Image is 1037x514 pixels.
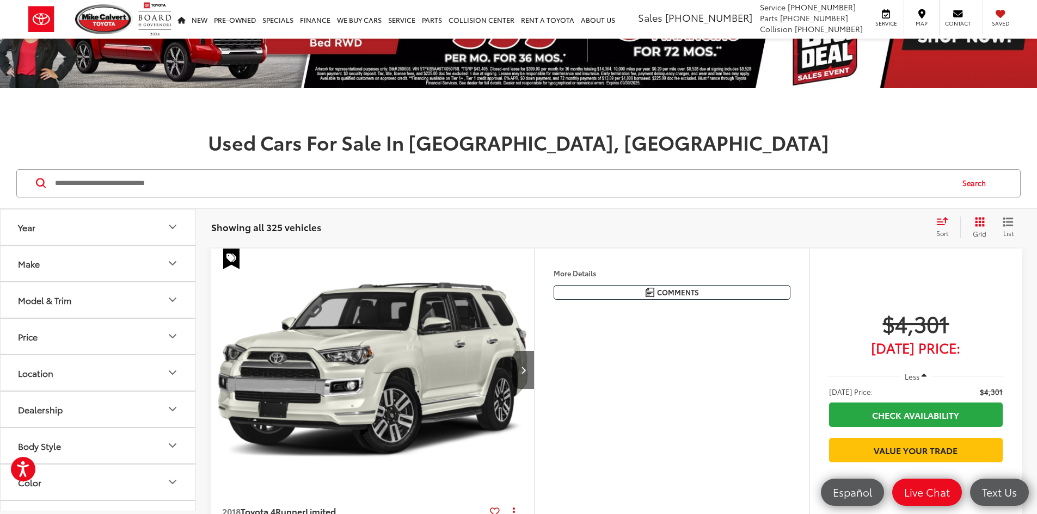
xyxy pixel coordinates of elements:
img: Comments [646,288,654,297]
h4: More Details [554,269,790,277]
a: Check Availability [829,402,1003,427]
div: Year [18,222,35,232]
div: Location [18,368,53,378]
div: Model & Trim [166,293,179,306]
button: Select sort value [931,216,960,238]
span: [PHONE_NUMBER] [795,23,863,34]
span: [DATE] Price: [829,342,1003,353]
img: Mike Calvert Toyota [75,4,133,34]
span: Service [874,20,898,27]
span: Contact [945,20,971,27]
a: Value Your Trade [829,438,1003,462]
span: Special [223,249,240,269]
div: Make [18,258,40,269]
button: List View [995,216,1022,238]
span: Text Us [977,485,1022,499]
button: PricePrice [1,319,197,354]
button: Model & TrimModel & Trim [1,282,197,318]
span: Map [910,20,934,27]
div: Year [166,220,179,233]
span: [PHONE_NUMBER] [780,13,848,23]
span: $4,301 [829,309,1003,337]
div: Color [18,477,41,487]
span: Service [760,2,786,13]
span: [PHONE_NUMBER] [788,2,856,13]
span: Grid [973,229,986,238]
span: Live Chat [899,485,955,499]
span: Comments [657,287,699,298]
span: List [1003,228,1014,238]
button: Comments [554,285,790,300]
input: Search by Make, Model, or Keyword [54,170,952,196]
div: Model & Trim [18,295,71,305]
a: 2018 Toyota 4Runner Limited2018 Toyota 4Runner Limited2018 Toyota 4Runner Limited2018 Toyota 4Run... [211,249,535,491]
span: Sales [638,10,662,24]
span: Less [905,371,919,381]
div: Dealership [18,404,63,414]
button: DealershipDealership [1,392,197,427]
div: Color [166,475,179,488]
span: Saved [989,20,1013,27]
div: Price [166,330,179,343]
span: $4,301 [980,386,1003,397]
a: Live Chat [892,479,962,506]
button: Body StyleBody Style [1,428,197,463]
div: Price [18,331,38,342]
span: [DATE] Price: [829,386,873,397]
div: Dealership [166,402,179,416]
div: 2018 Toyota 4Runner Limited 0 [211,249,535,491]
button: Less [900,367,932,386]
button: ColorColor [1,465,197,500]
span: Sort [936,228,948,238]
a: Español [821,479,884,506]
span: Showing all 325 vehicles [211,220,321,233]
button: MakeMake [1,246,197,281]
span: Collision [760,23,793,34]
span: Español [827,485,878,499]
div: Body Style [166,439,179,452]
button: Grid View [960,216,995,238]
button: Next image [512,351,534,389]
button: LocationLocation [1,355,197,391]
span: Parts [760,13,778,23]
button: YearYear [1,209,197,245]
img: 2018 Toyota 4Runner Limited [211,249,535,492]
div: Make [166,257,179,270]
div: Body Style [18,441,61,451]
button: Search [952,170,1002,197]
div: Location [166,366,179,379]
a: Text Us [970,479,1029,506]
span: [PHONE_NUMBER] [665,10,752,24]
